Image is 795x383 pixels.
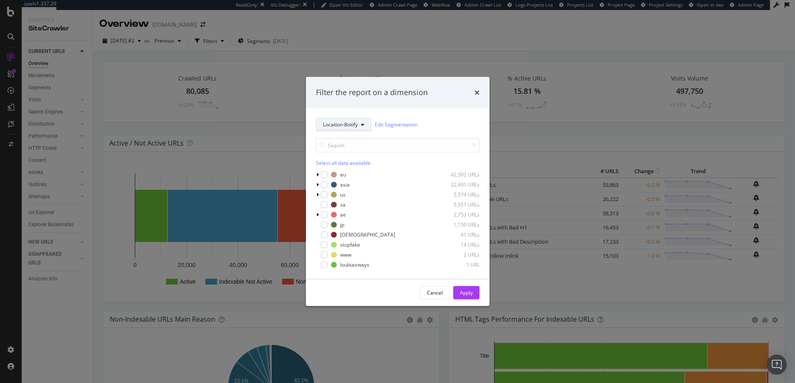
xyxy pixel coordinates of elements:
[439,171,480,178] div: 42,502 URLs
[439,261,480,268] div: 1 URL
[316,118,371,131] button: Location-Botify
[460,289,473,296] div: Apply
[439,251,480,258] div: 2 URLs
[340,201,346,208] div: sa
[439,241,480,248] div: 14 URLs
[439,181,480,188] div: 22,491 URLs
[439,201,480,208] div: 5,551 URLs
[439,221,480,228] div: 1,150 URLs
[474,87,480,98] div: times
[323,121,358,128] span: Location-Botify
[427,289,443,296] div: Cancel
[340,191,346,198] div: us
[340,231,395,238] div: [DEMOGRAPHIC_DATA]
[316,87,428,98] div: Filter the report on a dimension
[316,159,480,166] div: Select all data available
[439,231,480,238] div: 41 URLs
[340,181,350,188] div: asia
[767,355,787,375] div: Open Intercom Messenger
[340,211,346,218] div: ae
[439,191,480,198] div: 5,574 URLs
[420,286,450,299] button: Cancel
[375,120,417,129] a: Edit Segmentation
[439,211,480,218] div: 2,753 URLs
[340,221,344,228] div: jp
[340,241,360,248] div: stopfake
[340,171,346,178] div: eu
[306,77,490,306] div: modal
[316,138,480,152] input: Search
[453,286,480,299] button: Apply
[340,261,369,268] div: loubiairways
[340,251,351,258] div: www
